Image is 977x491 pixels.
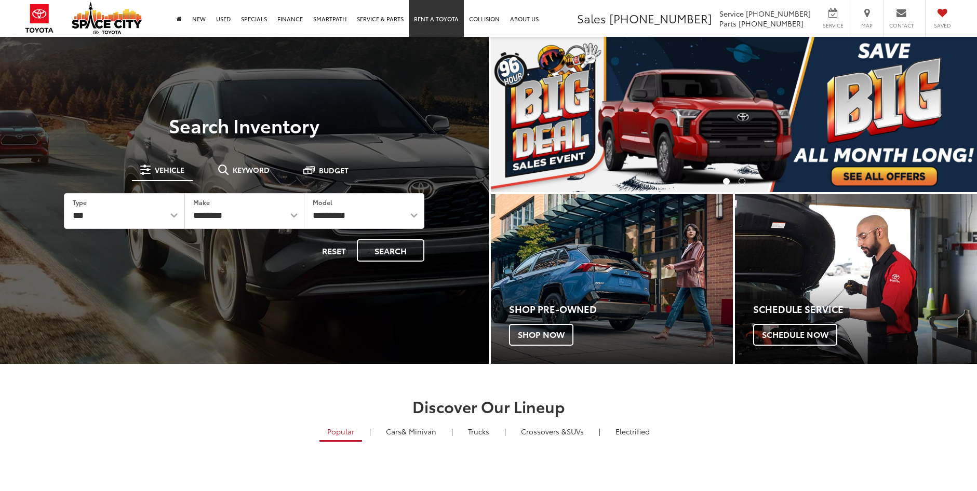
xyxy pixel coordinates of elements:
h2: Discover Our Lineup [123,398,855,415]
span: Keyword [233,166,270,173]
span: [PHONE_NUMBER] [739,18,804,29]
span: Schedule Now [753,324,837,346]
label: Model [313,198,332,207]
span: Saved [931,22,954,29]
span: Parts [719,18,737,29]
li: | [367,426,373,437]
span: Service [719,8,744,19]
span: & Minivan [401,426,436,437]
a: Cars [378,422,444,440]
span: Contact [889,22,914,29]
span: Budget [319,167,349,174]
button: Reset [313,239,355,262]
li: Go to slide number 1. [723,178,730,185]
img: Space City Toyota [72,2,142,34]
button: Search [357,239,424,262]
span: Sales [577,10,606,26]
span: [PHONE_NUMBER] [746,8,811,19]
label: Make [193,198,210,207]
h3: Search Inventory [44,115,445,135]
li: | [449,426,456,437]
a: Trucks [460,422,497,440]
li: | [502,426,508,437]
a: Schedule Service Schedule Now [735,194,977,363]
a: Electrified [608,422,658,440]
label: Type [73,198,87,207]
h4: Schedule Service [753,304,977,315]
li: | [596,426,603,437]
h4: Shop Pre-Owned [509,304,733,315]
span: Vehicle [155,166,184,173]
li: Go to slide number 2. [739,178,745,185]
a: Shop Pre-Owned Shop Now [491,194,733,363]
button: Click to view previous picture. [491,58,564,171]
a: Popular [319,422,362,442]
div: Toyota [735,194,977,363]
span: Crossovers & [521,426,567,437]
span: Map [855,22,878,29]
span: Service [821,22,845,29]
div: Toyota [491,194,733,363]
span: [PHONE_NUMBER] [609,10,712,26]
a: SUVs [513,422,592,440]
button: Click to view next picture. [904,58,977,171]
span: Shop Now [509,324,573,346]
